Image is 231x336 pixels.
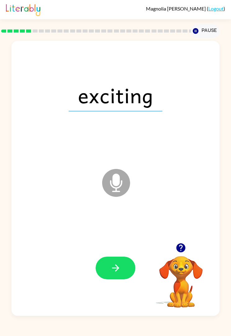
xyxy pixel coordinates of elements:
[150,246,212,308] video: Your browser must support playing .mp4 files to use Literably. Please try using another browser.
[146,6,207,11] span: Magnolia [PERSON_NAME]
[6,2,40,16] img: Literably
[69,79,162,111] span: exciting
[146,6,225,11] div: ( )
[191,24,220,38] button: Pause
[208,6,224,11] a: Logout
